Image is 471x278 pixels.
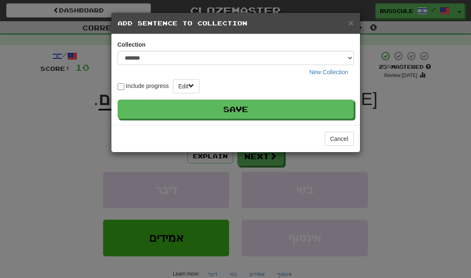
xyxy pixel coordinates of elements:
button: New Collection [304,65,353,79]
label: Collection [118,40,146,49]
input: Include progress [118,83,124,90]
label: Include progress [118,82,169,90]
button: Save [118,100,354,119]
button: Close [348,18,353,27]
button: Cancel [325,132,354,146]
h5: Add Sentence to Collection [118,19,354,28]
span: × [348,18,353,28]
button: Edit [173,79,200,93]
